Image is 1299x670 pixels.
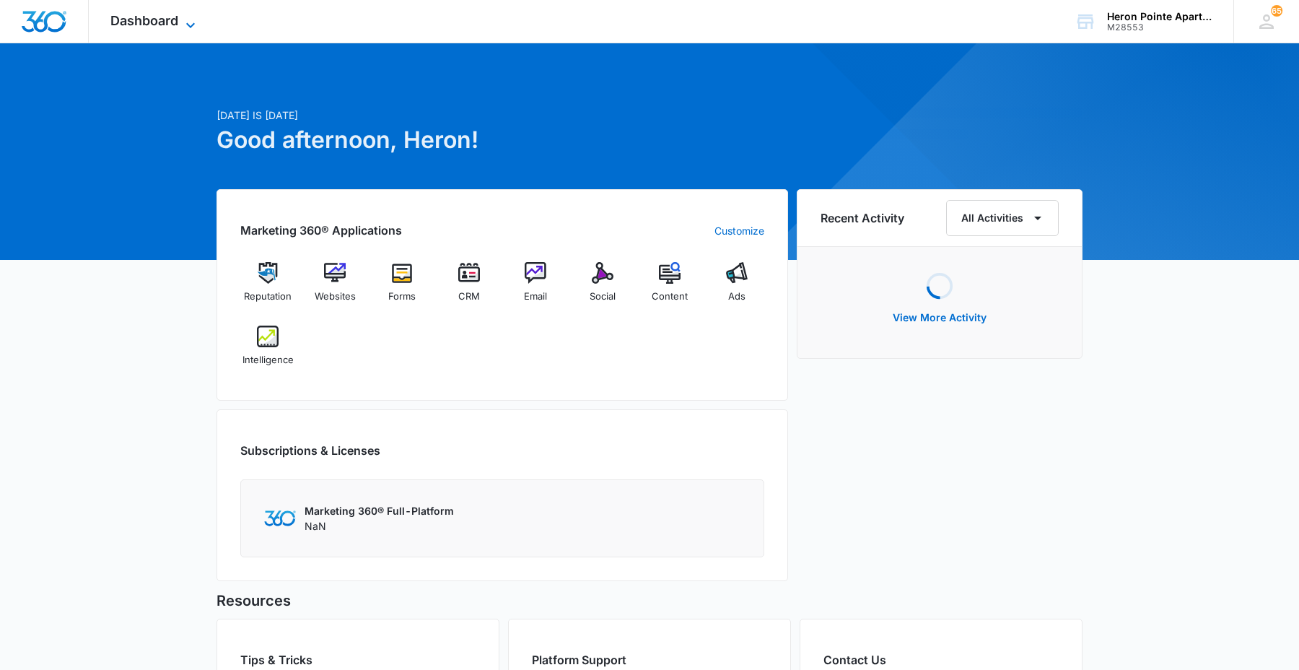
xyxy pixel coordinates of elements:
[1271,5,1282,17] div: notifications count
[590,290,616,304] span: Social
[388,290,416,304] span: Forms
[714,223,764,238] a: Customize
[216,590,1082,612] h5: Resources
[307,262,363,314] a: Websites
[305,503,454,534] div: NaN
[652,290,688,304] span: Content
[305,503,454,518] p: Marketing 360® Full-Platform
[240,651,476,669] h2: Tips & Tricks
[532,651,767,669] h2: Platform Support
[244,290,292,304] span: Reputation
[728,290,745,304] span: Ads
[240,262,296,314] a: Reputation
[709,262,764,314] a: Ads
[1107,11,1212,22] div: account name
[642,262,698,314] a: Content
[524,290,547,304] span: Email
[242,353,294,367] span: Intelligence
[821,209,904,227] h6: Recent Activity
[216,108,788,123] p: [DATE] is [DATE]
[264,510,296,526] img: Marketing 360 Logo
[1107,22,1212,32] div: account id
[240,222,402,239] h2: Marketing 360® Applications
[216,123,788,157] h1: Good afternoon, Heron!
[240,442,380,459] h2: Subscriptions & Licenses
[375,262,430,314] a: Forms
[110,13,178,28] span: Dashboard
[441,262,497,314] a: CRM
[315,290,356,304] span: Websites
[878,300,1001,335] button: View More Activity
[823,651,1059,669] h2: Contact Us
[575,262,631,314] a: Social
[508,262,564,314] a: Email
[946,200,1059,236] button: All Activities
[1271,5,1282,17] span: 65
[240,326,296,378] a: Intelligence
[458,290,480,304] span: CRM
